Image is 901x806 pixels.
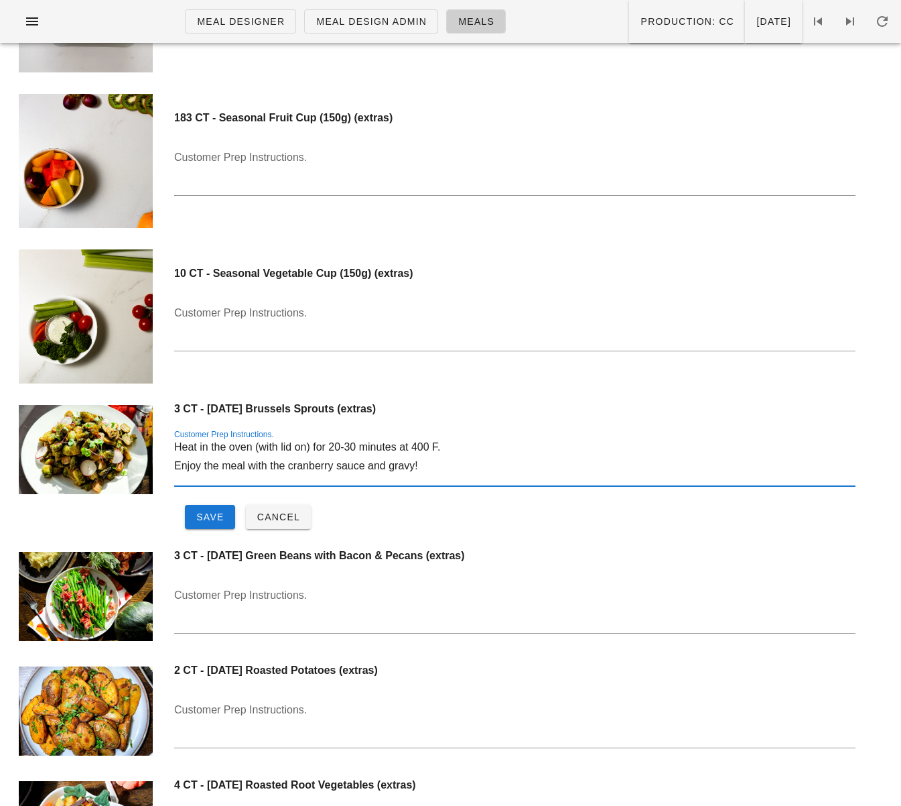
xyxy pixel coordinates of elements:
button: Cancel [246,505,311,529]
label: Customer Prep Instructions. [174,430,274,440]
h4: 2 CT - [DATE] Roasted Potatoes (extras) [174,664,855,677]
a: Meals [446,9,506,34]
h4: 3 CT - [DATE] Brussels Sprouts (extras) [174,402,855,415]
span: Save [196,512,224,522]
h4: 3 CT - [DATE] Green Beans with Bacon & Pecans (extras) [174,549,855,562]
a: Meal Design Admin [304,9,438,34]
h4: 183 CT - Seasonal Fruit Cup (150g) (extras) [174,111,855,124]
span: Production: CC [640,16,734,27]
h4: 4 CT - [DATE] Roasted Root Vegetables (extras) [174,779,855,791]
button: Save [185,505,235,529]
h4: 10 CT - Seasonal Vegetable Cup (150g) (extras) [174,267,855,280]
span: Cancel [257,512,301,522]
span: Meals [458,16,494,27]
a: Meal Designer [185,9,296,34]
span: Meal Designer [196,16,285,27]
span: Meal Design Admin [316,16,427,27]
span: [DATE] [756,16,791,27]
